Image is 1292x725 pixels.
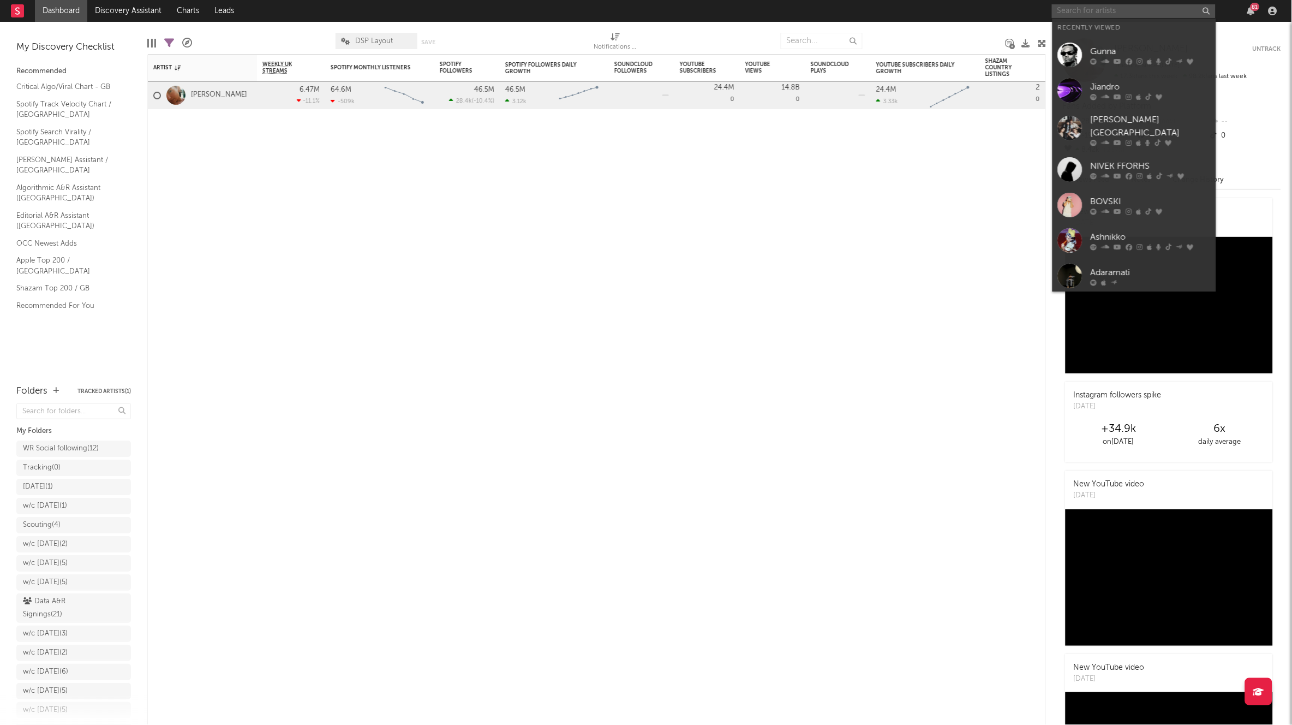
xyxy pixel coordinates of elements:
div: ( ) [449,97,494,104]
a: Apple Top 200 / [GEOGRAPHIC_DATA] [16,254,120,277]
div: WR Social following ( 12 ) [23,442,99,455]
div: Folders [16,385,47,398]
div: 24.4M [876,86,896,93]
div: [DATE] [1074,674,1145,685]
a: WR Social following(12) [16,441,131,457]
div: [DATE] [1074,490,1145,501]
div: Recommended [16,65,131,78]
div: +34.9k [1068,423,1169,436]
div: w/c [DATE] ( 2 ) [23,646,68,659]
a: w/c [DATE](5) [16,702,131,718]
svg: Chart title [554,82,603,109]
a: Data A&R Signings(21) [16,593,131,623]
div: Tracking ( 0 ) [23,461,61,474]
div: w/c [DATE] ( 1 ) [23,500,67,513]
button: 81 [1247,7,1255,15]
a: w/c [DATE](5) [16,574,131,591]
div: Adaramati [1091,266,1211,279]
div: My Discovery Checklist [16,41,131,54]
div: 0 [745,82,800,109]
a: [DATE](1) [16,479,131,495]
div: w/c [DATE] ( 5 ) [23,576,68,589]
div: w/c [DATE] ( 2 ) [23,538,68,551]
a: [PERSON_NAME] [191,91,247,100]
span: DSP Layout [355,38,393,45]
div: 24.4M [714,84,734,91]
a: Spotify Track Velocity Chart / [GEOGRAPHIC_DATA] [16,98,120,121]
div: Recently Viewed [1058,21,1211,34]
input: Search... [781,33,863,49]
div: 3.12k [505,98,527,105]
div: -- [1209,115,1281,129]
div: -509k [331,98,355,105]
div: 6.47M [300,86,320,93]
div: Ashnikko [1091,230,1211,243]
button: Tracked Artists(1) [77,389,131,394]
div: New YouTube video [1074,479,1145,490]
div: SoundCloud Plays [811,61,849,74]
a: w/c [DATE](3) [16,626,131,642]
div: 0 [985,82,1040,109]
input: Search for artists [1052,4,1216,18]
a: Algorithmic A&R Assistant ([GEOGRAPHIC_DATA]) [16,182,120,204]
a: w/c [DATE](5) [16,555,131,572]
span: -10.4 % [474,98,493,104]
div: Data A&R Signings ( 21 ) [23,595,100,621]
div: Spotify Monthly Listeners [331,64,412,71]
a: w/c [DATE](2) [16,645,131,661]
div: [DATE] [1074,401,1162,412]
a: Shazam Top 200 / GB [16,282,120,294]
span: Weekly UK Streams [262,61,303,74]
div: Gunna [1091,45,1211,58]
a: Critical Algo/Viral Chart - GB [16,81,120,93]
div: YouTube Subscribers [680,61,718,74]
div: 46.5M [505,86,525,93]
div: w/c [DATE] ( 5 ) [23,704,68,717]
div: Shazam Country Listings [985,58,1024,78]
div: w/c [DATE] ( 5 ) [23,557,68,570]
button: Untrack [1253,44,1281,55]
div: daily average [1169,436,1270,449]
div: Spotify Followers Daily Growth [505,62,587,75]
div: Artist [153,64,235,71]
a: Editorial A&R Assistant ([GEOGRAPHIC_DATA]) [16,210,120,232]
button: Save [421,39,435,45]
div: 46.5M [474,86,494,93]
div: Spotify Followers [440,61,478,74]
div: My Folders [16,425,131,438]
a: Ashnikko [1052,223,1216,258]
div: NIVEK FFORHS [1091,159,1211,173]
div: YouTube Subscribers Daily Growth [876,62,958,75]
a: BOVSKI [1052,187,1216,223]
a: Recommended For You [16,300,120,312]
div: Jiandro [1091,80,1211,93]
div: 81 [1251,3,1260,11]
a: NIVEK FFORHS [1052,152,1216,187]
div: on [DATE] [1068,436,1169,449]
div: Filters(1 of 1) [164,27,174,59]
div: 3.33k [876,98,898,105]
a: Spotify Search Virality / [GEOGRAPHIC_DATA] [16,126,120,148]
a: OCC Newest Adds [16,237,120,249]
div: [PERSON_NAME][GEOGRAPHIC_DATA] [1091,114,1211,140]
div: w/c [DATE] ( 5 ) [23,685,68,698]
a: w/c [DATE](5) [16,683,131,699]
div: New YouTube video [1074,662,1145,674]
div: A&R Pipeline [182,27,192,59]
div: 2 [1036,84,1040,91]
div: Scouting ( 4 ) [23,519,61,532]
div: 0 [680,82,734,109]
input: Search for folders... [16,403,131,419]
div: Notifications (Artist) [594,41,637,54]
div: -11.1 % [297,97,320,104]
div: 0 [1209,129,1281,143]
a: Gunna [1052,37,1216,73]
a: w/c [DATE](1) [16,498,131,514]
div: 14.8B [782,84,800,91]
div: BOVSKI [1091,195,1211,208]
div: Instagram followers spike [1074,390,1162,401]
a: Jiandro [1052,73,1216,108]
svg: Chart title [925,82,974,109]
a: [PERSON_NAME][GEOGRAPHIC_DATA] [1052,108,1216,152]
div: SoundCloud Followers [614,61,653,74]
